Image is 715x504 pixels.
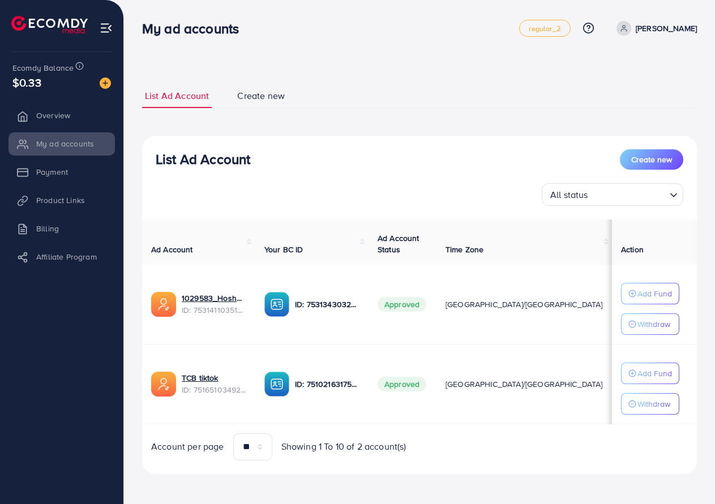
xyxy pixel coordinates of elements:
[237,89,285,102] span: Create new
[446,299,603,310] span: [GEOGRAPHIC_DATA]/[GEOGRAPHIC_DATA]
[151,372,176,397] img: ic-ads-acc.e4c84228.svg
[264,244,303,255] span: Your BC ID
[156,151,250,167] h3: List Ad Account
[542,183,683,206] div: Search for option
[621,283,679,304] button: Add Fund
[519,20,570,37] a: regular_2
[637,367,672,380] p: Add Fund
[621,244,644,255] span: Action
[378,297,426,312] span: Approved
[182,384,246,395] span: ID: 7516510349290700801
[12,74,41,91] span: $0.33
[100,21,113,35] img: menu
[529,25,560,32] span: regular_2
[281,440,406,453] span: Showing 1 To 10 of 2 account(s)
[620,149,683,170] button: Create new
[621,313,679,335] button: Withdraw
[621,363,679,384] button: Add Fund
[11,16,88,33] img: logo
[621,393,679,415] button: Withdraw
[151,244,193,255] span: Ad Account
[631,154,672,165] span: Create new
[142,20,248,37] h3: My ad accounts
[182,372,246,384] a: TCB tiktok
[295,377,359,391] p: ID: 7510216317522165767
[548,187,590,203] span: All status
[612,21,697,36] a: [PERSON_NAME]
[637,287,672,300] p: Add Fund
[100,77,111,89] img: image
[592,184,665,203] input: Search for option
[182,372,246,395] div: <span class='underline'>TCB tiktok</span></br>7516510349290700801
[151,440,224,453] span: Account per page
[295,298,359,311] p: ID: 7531343032491360273
[182,304,246,316] span: ID: 7531411035157938177
[182,292,246,316] div: <span class='underline'>1029583_Hoshbay_1753543282699</span></br>7531411035157938177
[446,244,483,255] span: Time Zone
[264,372,289,397] img: ic-ba-acc.ded83a64.svg
[264,292,289,317] img: ic-ba-acc.ded83a64.svg
[378,377,426,391] span: Approved
[378,232,419,255] span: Ad Account Status
[637,397,670,411] p: Withdraw
[446,378,603,390] span: [GEOGRAPHIC_DATA]/[GEOGRAPHIC_DATA]
[637,317,670,331] p: Withdraw
[636,21,697,35] p: [PERSON_NAME]
[12,62,74,74] span: Ecomdy Balance
[151,292,176,317] img: ic-ads-acc.e4c84228.svg
[145,89,209,102] span: List Ad Account
[182,292,246,304] a: 1029583_Hoshbay_1753543282699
